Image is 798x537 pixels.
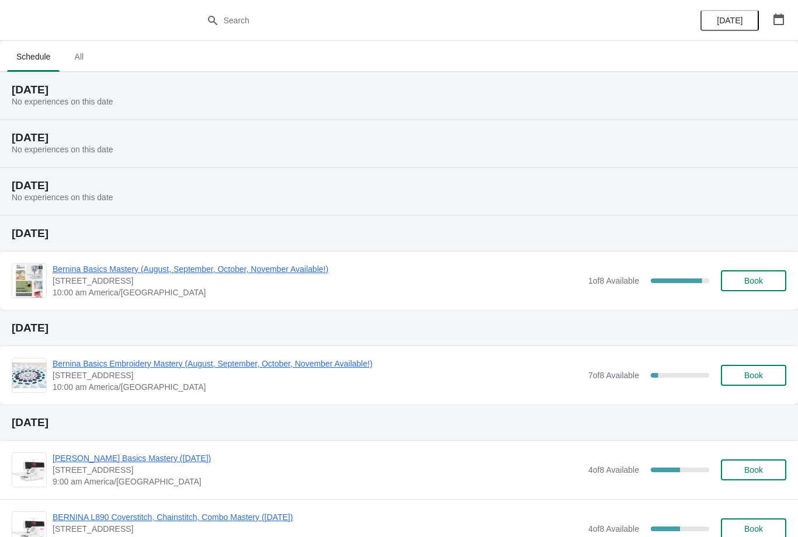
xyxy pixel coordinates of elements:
span: 4 of 8 Available [588,465,639,475]
h2: [DATE] [12,322,786,334]
span: No experiences on this date [12,145,113,154]
span: 1 of 8 Available [588,276,639,285]
span: No experiences on this date [12,193,113,202]
h2: [DATE] [12,84,786,96]
span: 10:00 am America/[GEOGRAPHIC_DATA] [53,381,582,393]
input: Search [223,10,599,31]
span: Schedule [7,46,60,67]
span: [STREET_ADDRESS] [53,369,582,381]
span: Book [744,524,763,533]
button: Book [721,459,786,480]
span: All [64,46,93,67]
span: [STREET_ADDRESS] [53,275,582,287]
span: BERNINA L890 Coverstitch, Chainstitch, Combo Mastery ([DATE]) [53,511,582,523]
span: [STREET_ADDRESS] [53,523,582,535]
button: Book [721,270,786,291]
h2: [DATE] [12,417,786,428]
img: Bernina Basics Embroidery Mastery (August, September, October, November Available!) | 1300 Salem ... [12,362,46,388]
span: Book [744,465,763,475]
h2: [DATE] [12,180,786,191]
span: 10:00 am America/[GEOGRAPHIC_DATA] [53,287,582,298]
span: Bernina Basics Embroidery Mastery (August, September, October, November Available!) [53,358,582,369]
span: Book [744,276,763,285]
img: BERNINA Serger Basics Mastery (September 18, 2025) | 1300 Salem Rd SW, Suite 350, Rochester, MN 5... [12,457,46,483]
h2: [DATE] [12,228,786,239]
span: Bernina Basics Mastery (August, September, October, November Available!) [53,263,582,275]
button: [DATE] [700,10,759,31]
span: 4 of 8 Available [588,524,639,533]
img: Bernina Basics Mastery (August, September, October, November Available!) | 1300 Salem Rd SW, Suit... [16,264,42,298]
span: Book [744,371,763,380]
h2: [DATE] [12,132,786,144]
span: [DATE] [717,16,743,25]
button: Book [721,365,786,386]
span: [STREET_ADDRESS] [53,464,582,476]
span: 9:00 am America/[GEOGRAPHIC_DATA] [53,476,582,487]
span: 7 of 8 Available [588,371,639,380]
span: [PERSON_NAME] Basics Mastery ([DATE]) [53,452,582,464]
span: No experiences on this date [12,97,113,106]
